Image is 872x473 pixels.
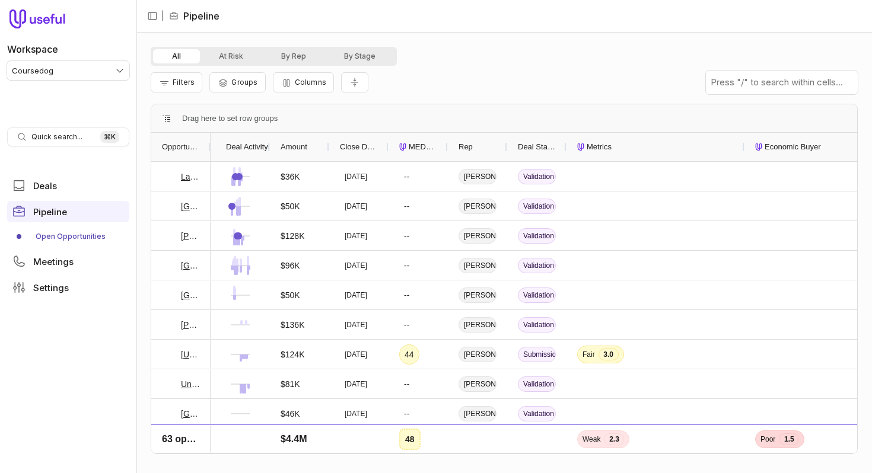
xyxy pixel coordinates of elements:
span: Opportunity [162,140,200,154]
span: Pipeline [33,207,67,216]
div: Row Groups [182,111,278,126]
div: Metrics [577,133,734,161]
div: $124K [281,347,304,362]
a: University of the Incarnate Word - Academic Scheduling + CDP [181,377,200,391]
span: 3.0 [599,349,619,360]
span: Submission [518,347,556,362]
span: [PERSON_NAME] [459,347,497,362]
div: -- [404,377,409,391]
span: Deal Stage [518,140,556,154]
span: Validation [518,406,556,421]
span: [PERSON_NAME] [459,258,497,273]
span: Close Date [340,140,378,154]
time: [DATE] [345,261,367,270]
span: [PERSON_NAME] [459,436,497,451]
time: [DATE] [345,231,367,241]
span: Filters [173,78,195,87]
button: Collapse all rows [341,72,368,93]
div: MEDDICC Score [399,133,437,161]
span: Deals [33,181,57,190]
button: Group Pipeline [209,72,265,92]
div: $96K [281,258,300,273]
div: -- [404,199,409,213]
div: $128K [281,229,304,243]
a: Settings [7,277,129,298]
button: At Risk [200,49,262,63]
div: Pipeline submenu [7,227,129,246]
div: -- [404,258,409,273]
a: [PERSON_NAME] University - Curric & Cat - 3.24 [181,229,200,243]
span: Meetings [33,257,74,266]
a: [GEOGRAPHIC_DATA] - Scheduling & CDP - 10.24 [181,436,200,450]
span: [PERSON_NAME] [459,199,497,214]
span: Economic Buyer [765,140,821,154]
span: [PERSON_NAME] [459,169,497,184]
span: [PERSON_NAME] [459,406,497,421]
div: $50K [281,288,300,302]
a: [GEOGRAPHIC_DATA] - Curriculum & Assessment - 8.24 [181,288,200,302]
time: [DATE] [345,350,367,359]
span: [PERSON_NAME] [459,228,497,244]
time: [DATE] [345,439,367,448]
span: Rep [459,140,473,154]
div: $67K [281,436,300,450]
a: Open Opportunities [7,227,129,246]
div: $46K [281,407,300,421]
div: -- [404,318,409,332]
span: [PERSON_NAME] [459,287,497,303]
span: MEDDICC Score [409,140,437,154]
time: [DATE] [345,409,367,418]
button: Collapse sidebar [144,7,161,25]
span: Deal Activity [226,140,268,154]
div: -- [404,407,409,421]
input: Press "/" to search within cells... [706,71,858,94]
button: Filter Pipeline [151,72,202,92]
time: [DATE] [345,290,367,300]
a: [PERSON_NAME] University - Class, CDP, FWM - 8.24 [181,318,200,332]
button: Columns [273,72,334,92]
span: Validation [518,317,556,333]
span: Validation [518,169,556,184]
a: [GEOGRAPHIC_DATA] - Class CDP FWM - 5.24 [181,258,200,273]
time: [DATE] [345,172,367,181]
span: Amount [281,140,307,154]
span: Validation [518,199,556,214]
span: Validation [518,436,556,451]
kbd: ⌘ K [100,131,119,143]
label: Workspace [7,42,58,56]
div: $81K [281,377,300,391]
span: Settings [33,283,69,292]
span: [PERSON_NAME] [459,376,497,392]
span: Drag here to set row groups [182,111,278,126]
span: | [161,9,164,23]
div: -- [404,170,409,184]
time: [DATE] [345,202,367,211]
a: [GEOGRAPHIC_DATA][PERSON_NAME] - Class and Events Scheduling - 9.24 [181,407,200,421]
time: [DATE] [345,320,367,330]
span: Fair [583,350,595,359]
a: Deals [7,175,129,196]
span: Validation [518,287,556,303]
span: Validation [518,376,556,392]
span: Validation [518,228,556,244]
span: Validation [518,258,556,273]
div: $136K [281,318,304,332]
span: Groups [231,78,257,87]
a: [GEOGRAPHIC_DATA] - Curriculum & Catalog - 3.24 [181,199,200,213]
span: Quick search... [31,132,82,142]
div: 44 [405,347,414,362]
a: Meetings [7,251,129,272]
div: $50K [281,199,300,213]
button: By Stage [325,49,394,63]
button: By Rep [262,49,325,63]
div: $36K [281,170,300,184]
div: -- [404,288,409,302]
time: [DATE] [345,379,367,389]
a: Pipeline [7,201,129,222]
a: [US_STATE] State University RFP - Scheduling, FWM, & CDP - 9.24 [181,347,200,362]
span: [PERSON_NAME] [459,317,497,333]
a: Lackawanna College - Curric & Cat - 11.23 [181,170,200,184]
button: All [153,49,200,63]
li: Pipeline [169,9,219,23]
div: -- [404,229,409,243]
